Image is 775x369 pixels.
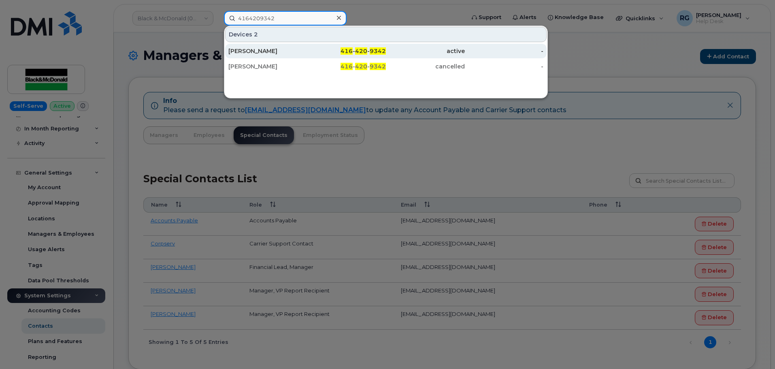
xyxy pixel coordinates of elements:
[307,47,386,55] div: - -
[228,47,307,55] div: [PERSON_NAME]
[307,62,386,70] div: - -
[341,63,353,70] span: 416
[386,62,465,70] div: cancelled
[225,44,547,58] a: [PERSON_NAME]416-420-9342active-
[370,63,386,70] span: 9342
[341,47,353,55] span: 416
[355,63,367,70] span: 420
[224,11,347,26] input: Find something...
[228,62,307,70] div: [PERSON_NAME]
[225,59,547,74] a: [PERSON_NAME]416-420-9342cancelled-
[225,27,547,42] div: Devices
[254,30,258,38] span: 2
[355,47,367,55] span: 420
[465,47,544,55] div: -
[386,47,465,55] div: active
[370,47,386,55] span: 9342
[465,62,544,70] div: -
